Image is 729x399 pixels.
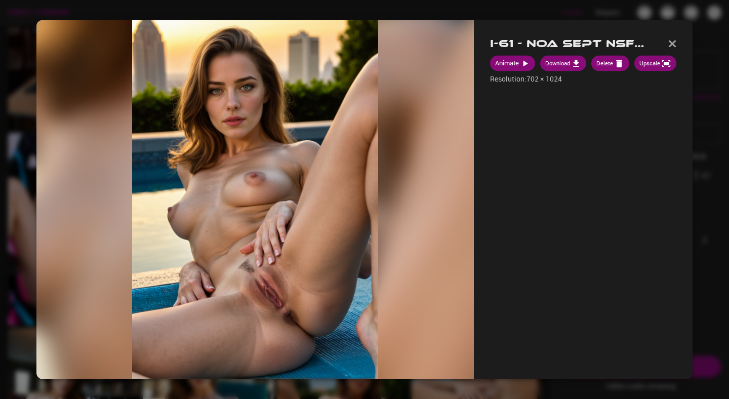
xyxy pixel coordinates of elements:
[490,56,535,71] button: Animate
[634,56,676,71] button: Upscale
[668,40,676,47] img: Close modal icon button
[132,20,378,379] img: 57.jpg
[490,37,652,50] h2: I-61 - Noa Sept NSFW Images
[490,74,676,85] p: Resolution: 702 × 1024
[540,56,586,71] button: Download
[591,56,629,71] button: Delete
